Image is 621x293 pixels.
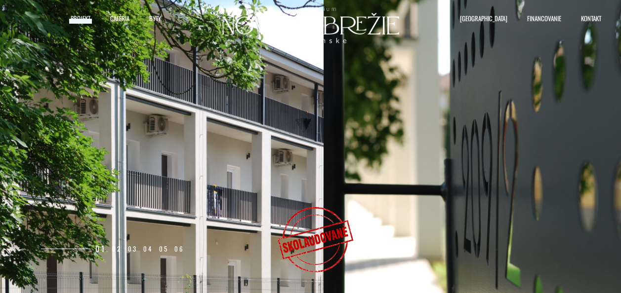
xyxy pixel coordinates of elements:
[512,11,566,26] a: Financovanie
[210,5,410,44] img: light logo
[110,11,129,26] span: Galéria
[177,93,443,169] rs-layer: Vitajte
[56,11,95,26] a: Projekt
[445,11,512,26] a: [GEOGRAPHIC_DATA]
[149,11,161,26] span: Byty
[460,11,507,26] span: [GEOGRAPHIC_DATA]
[71,11,90,26] span: Projekt
[95,11,134,26] a: Galéria
[566,11,606,26] a: Kontakt
[134,11,166,26] a: Byty
[265,202,366,278] img: stamp3.png
[581,11,601,26] span: Kontakt
[527,11,561,26] span: Financovanie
